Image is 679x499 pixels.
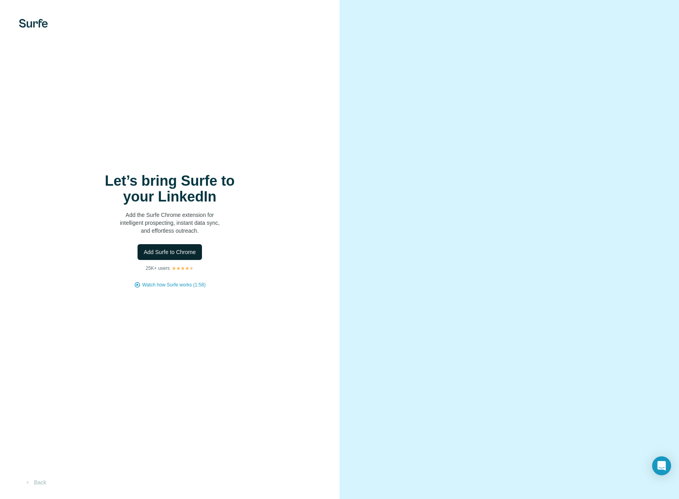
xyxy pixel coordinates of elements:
[19,19,48,28] img: Surfe's logo
[138,244,202,260] button: Add Surfe to Chrome
[144,248,196,256] span: Add Surfe to Chrome
[91,211,249,235] p: Add the Surfe Chrome extension for intelligent prospecting, instant data sync, and effortless out...
[91,173,249,205] h1: Let’s bring Surfe to your LinkedIn
[652,456,671,475] div: Open Intercom Messenger
[142,281,206,288] button: Watch how Surfe works (1:58)
[145,265,170,272] p: 25K+ users
[172,266,194,271] img: Rating Stars
[19,475,52,490] button: Back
